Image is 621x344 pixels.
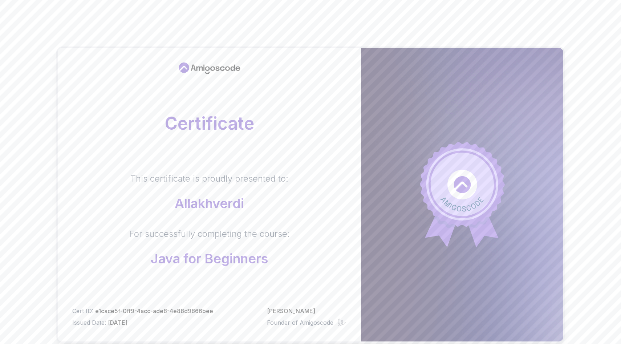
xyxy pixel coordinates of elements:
p: This certificate is proudly presented to: [130,173,288,185]
p: For successfully completing the course: [129,228,290,240]
p: Founder of Amigoscode [267,318,333,327]
span: [DATE] [108,319,127,326]
p: Java for Beginners [129,251,290,266]
p: Issued Date: [72,318,213,327]
span: e1cace5f-0ff9-4acc-ade8-4e88d9866bee [95,307,213,315]
p: [PERSON_NAME] [267,307,346,315]
p: Cert ID: [72,307,213,315]
h2: Certificate [72,115,346,132]
p: Allakhverdi [130,196,288,211]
